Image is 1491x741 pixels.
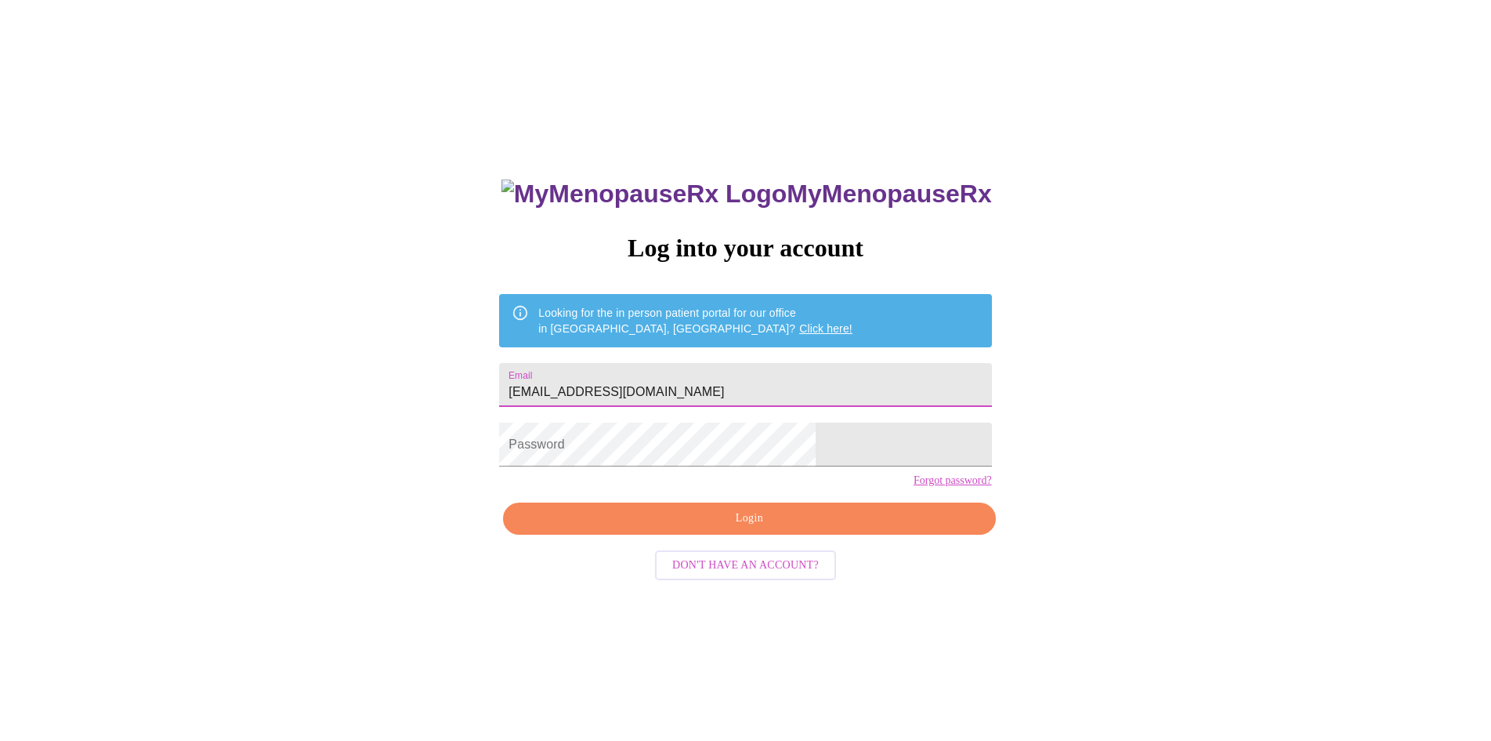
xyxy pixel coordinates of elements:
[651,557,840,570] a: Don't have an account?
[672,556,819,576] span: Don't have an account?
[914,474,992,487] a: Forgot password?
[503,503,995,535] button: Login
[501,180,992,209] h3: MyMenopauseRx
[521,509,977,529] span: Login
[499,234,991,263] h3: Log into your account
[655,550,836,581] button: Don't have an account?
[538,299,852,343] div: Looking for the in person patient portal for our office in [GEOGRAPHIC_DATA], [GEOGRAPHIC_DATA]?
[501,180,787,209] img: MyMenopauseRx Logo
[799,322,852,335] a: Click here!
